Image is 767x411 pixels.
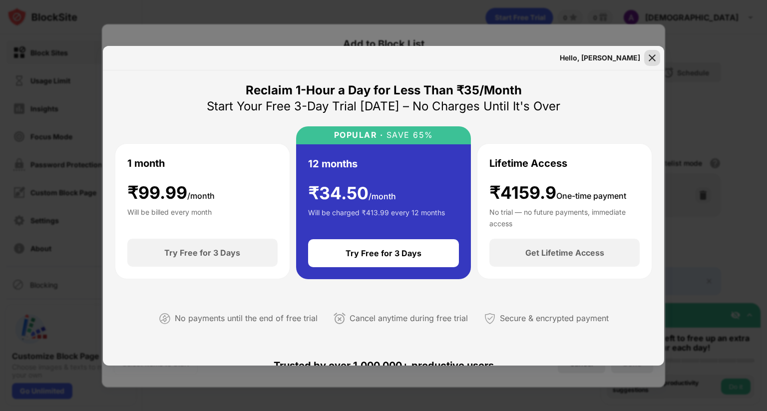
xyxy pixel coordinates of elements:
[346,248,421,258] div: Try Free for 3 Days
[127,156,165,171] div: 1 month
[489,207,640,227] div: No trial — no future payments, immediate access
[334,130,383,140] div: POPULAR ·
[484,313,496,325] img: secured-payment
[334,313,346,325] img: cancel-anytime
[560,54,640,62] div: Hello, [PERSON_NAME]
[489,183,626,203] div: ₹4159.9
[556,191,626,201] span: One-time payment
[127,183,215,203] div: ₹ 99.99
[115,342,652,390] div: Trusted by over 1,000,000+ productive users
[127,207,212,227] div: Will be billed every month
[308,183,396,204] div: ₹ 34.50
[246,82,522,98] div: Reclaim 1-Hour a Day for Less Than ₹35/Month
[175,311,318,326] div: No payments until the end of free trial
[350,311,468,326] div: Cancel anytime during free trial
[187,191,215,201] span: /month
[159,313,171,325] img: not-paying
[500,311,609,326] div: Secure & encrypted payment
[489,156,567,171] div: Lifetime Access
[525,248,604,258] div: Get Lifetime Access
[207,98,560,114] div: Start Your Free 3-Day Trial [DATE] – No Charges Until It's Over
[383,130,433,140] div: SAVE 65%
[369,191,396,201] span: /month
[164,248,240,258] div: Try Free for 3 Days
[308,207,445,227] div: Will be charged ₹413.99 every 12 months
[308,156,358,171] div: 12 months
